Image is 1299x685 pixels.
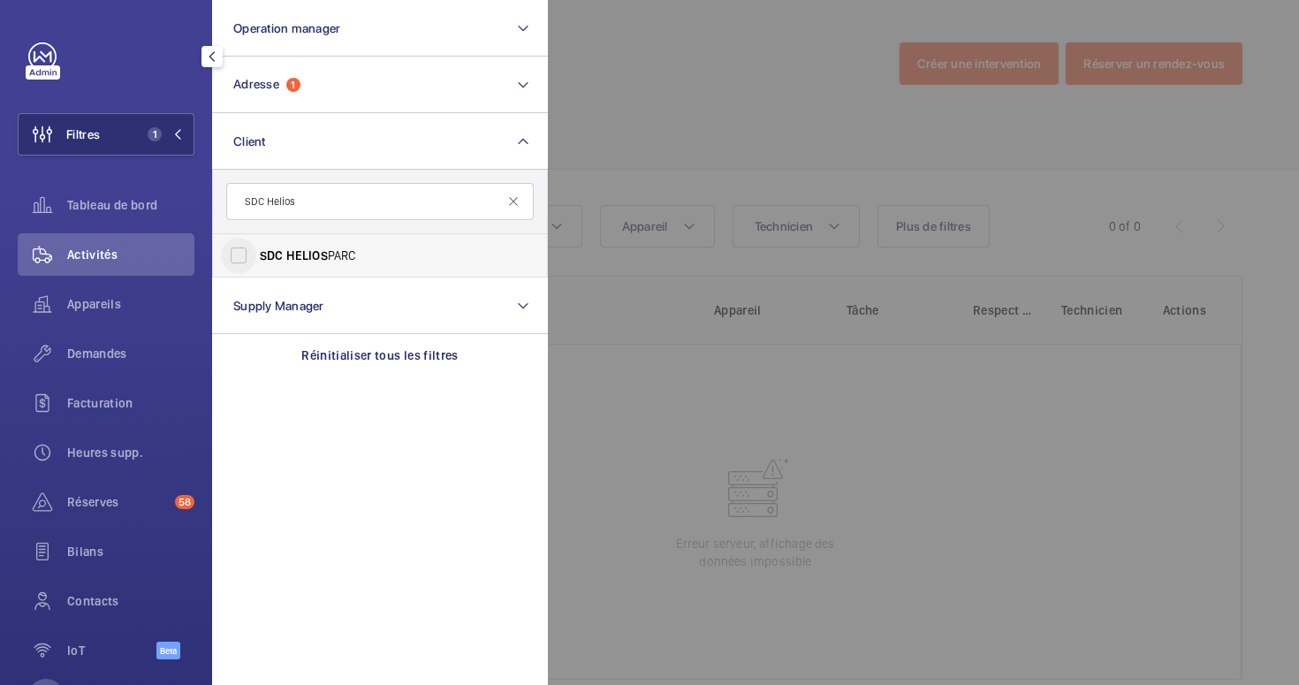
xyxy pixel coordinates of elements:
[67,444,194,461] span: Heures supp.
[148,127,162,141] span: 1
[67,295,194,313] span: Appareils
[67,394,194,412] span: Facturation
[67,345,194,362] span: Demandes
[67,246,194,263] span: Activités
[66,126,100,143] span: Filtres
[156,642,180,659] span: Beta
[67,493,168,511] span: Réserves
[67,196,194,214] span: Tableau de bord
[67,592,194,610] span: Contacts
[67,543,194,560] span: Bilans
[175,495,194,509] span: 58
[67,642,156,659] span: IoT
[18,113,194,156] button: Filtres1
